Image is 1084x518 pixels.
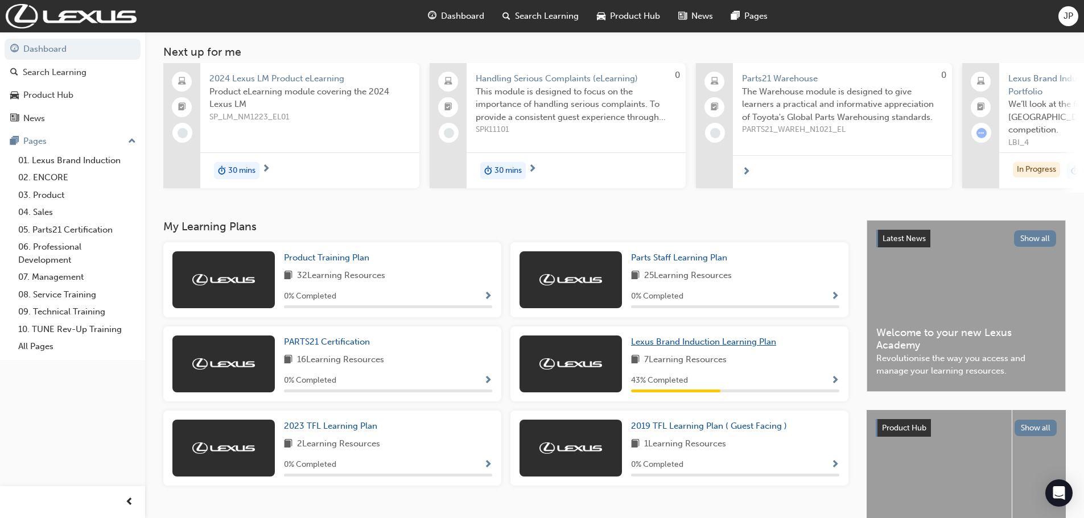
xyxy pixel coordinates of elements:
span: duration-icon [1071,163,1079,178]
span: news-icon [10,114,19,124]
a: 07. Management [14,268,141,286]
span: The Warehouse module is designed to give learners a practical and informative appreciation of Toy... [742,85,943,124]
button: Show Progress [831,374,839,388]
span: Revolutionise the way you access and manage your learning resources. [876,352,1056,378]
a: 2024 Lexus LM Product eLearningProduct eLearning module covering the 2024 Lexus LMSP_LM_NM1223_EL... [163,63,419,188]
img: Trak [192,442,255,454]
a: 10. TUNE Rev-Up Training [14,321,141,338]
span: Show Progress [831,292,839,302]
span: SPK11101 [476,123,677,136]
button: Show Progress [484,289,492,304]
span: book-icon [284,269,292,283]
a: Product Hub [5,85,141,106]
a: News [5,108,141,129]
span: Latest News [883,234,926,243]
span: Product Training Plan [284,252,369,263]
span: Search Learning [515,10,579,23]
a: 02. ENCORE [14,169,141,187]
span: news-icon [678,9,687,23]
span: PARTS21_WAREH_N1021_EL [742,123,943,136]
span: book-icon [284,437,292,451]
span: up-icon [128,134,136,149]
span: 25 Learning Resources [644,269,732,283]
span: 0 % Completed [284,290,336,303]
span: booktick-icon [178,100,186,115]
a: Parts Staff Learning Plan [631,251,732,264]
span: News [691,10,713,23]
span: book-icon [284,353,292,367]
a: Lexus Brand Induction Learning Plan [631,335,781,349]
span: booktick-icon [711,100,719,115]
span: 0 % Completed [631,458,683,471]
span: book-icon [631,353,640,367]
span: laptop-icon [178,74,186,89]
span: guage-icon [10,44,19,55]
img: Trak [539,442,602,454]
span: Show Progress [484,292,492,302]
button: Show Progress [484,458,492,472]
span: learningRecordVerb_NONE-icon [444,128,454,138]
a: Latest NewsShow allWelcome to your new Lexus AcademyRevolutionise the way you access and manage y... [867,220,1066,392]
span: car-icon [10,90,19,101]
span: search-icon [502,9,510,23]
button: Show Progress [831,289,839,304]
div: Open Intercom Messenger [1045,479,1073,507]
img: Trak [6,4,137,28]
span: Show Progress [831,376,839,386]
a: pages-iconPages [722,5,777,28]
button: Show all [1014,230,1057,247]
a: PARTS21 Certification [284,335,374,349]
span: 2023 TFL Learning Plan [284,421,377,431]
span: 43 % Completed [631,374,688,387]
span: 32 Learning Resources [297,269,385,283]
span: laptop-icon [977,74,985,89]
a: search-iconSearch Learning [493,5,588,28]
button: Pages [5,131,141,152]
img: Trak [539,358,602,370]
span: pages-icon [10,136,19,147]
span: 2024 Lexus LM Product eLearning [209,72,410,85]
a: All Pages [14,338,141,355]
span: Product Hub [882,423,926,433]
span: 2 Learning Resources [297,437,380,451]
h3: Next up for me [145,45,1084,59]
span: 30 mins [228,164,255,177]
a: 08. Service Training [14,286,141,304]
div: News [23,112,45,125]
span: 2019 TFL Learning Plan ( Guest Facing ) [631,421,787,431]
a: 0Handling Serious Complaints (eLearning)This module is designed to focus on the importance of han... [430,63,686,188]
a: 03. Product [14,187,141,204]
span: SP_LM_NM1223_EL01 [209,111,410,124]
span: Handling Serious Complaints (eLearning) [476,72,677,85]
span: booktick-icon [444,100,452,115]
span: guage-icon [428,9,436,23]
button: Show Progress [484,374,492,388]
span: This module is designed to focus on the importance of handling serious complaints. To provide a c... [476,85,677,124]
a: 2023 TFL Learning Plan [284,420,382,433]
button: DashboardSearch LearningProduct HubNews [5,36,141,131]
span: learningRecordVerb_NONE-icon [710,128,720,138]
img: Trak [539,274,602,285]
span: prev-icon [125,495,134,509]
span: next-icon [528,164,537,175]
a: 01. Lexus Brand Induction [14,152,141,169]
span: 1 Learning Resources [644,437,726,451]
span: pages-icon [731,9,740,23]
button: Show all [1015,420,1057,436]
span: 0 [675,70,680,80]
span: Pages [744,10,768,23]
span: Show Progress [484,376,492,386]
a: 0Parts21 WarehouseThe Warehouse module is designed to give learners a practical and informative a... [696,63,952,188]
span: 0 [941,70,946,80]
span: Dashboard [441,10,484,23]
a: Product HubShow all [876,419,1057,437]
span: duration-icon [218,163,226,178]
span: Show Progress [484,460,492,470]
span: Product eLearning module covering the 2024 Lexus LM [209,85,410,111]
span: 0 % Completed [284,374,336,387]
span: search-icon [10,68,18,78]
h3: My Learning Plans [163,220,848,233]
span: 16 Learning Resources [297,353,384,367]
span: Product Hub [610,10,660,23]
